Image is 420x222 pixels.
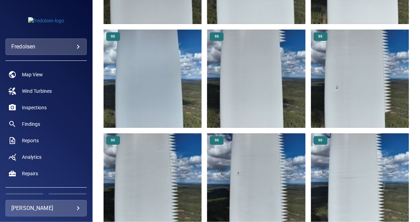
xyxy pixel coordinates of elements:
[5,99,87,116] a: inspections noActive
[22,137,39,144] span: Reports
[22,121,40,127] span: Findings
[11,203,81,214] div: [PERSON_NAME]
[5,66,87,83] a: map noActive
[22,170,38,177] span: Repairs
[22,104,47,111] span: Inspections
[5,132,87,149] a: reports noActive
[11,41,81,52] div: fredolsen
[22,88,52,95] span: Wind Turbines
[5,165,87,182] a: repairs noActive
[5,83,87,99] a: windturbines noActive
[107,138,119,143] span: SS
[22,71,43,78] span: Map View
[5,149,87,165] a: analytics noActive
[5,116,87,132] a: findings noActive
[314,34,327,39] span: SS
[211,34,223,39] span: SS
[211,138,223,143] span: SS
[107,34,119,39] span: SS
[5,38,87,55] div: fredolsen
[28,17,64,24] img: fredolsen-logo
[22,154,41,160] span: Analytics
[314,138,327,143] span: SS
